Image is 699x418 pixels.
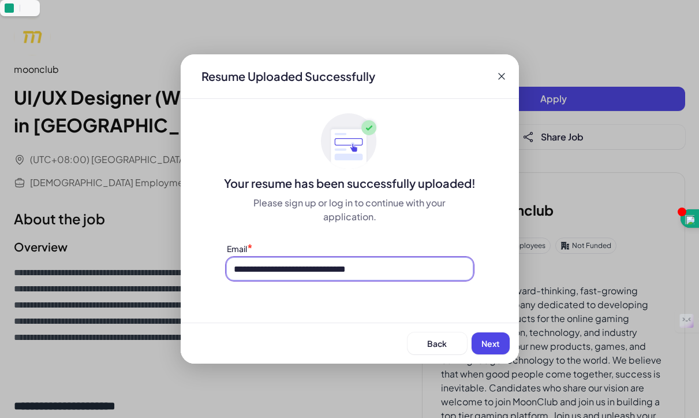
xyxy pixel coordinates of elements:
[227,243,247,254] label: Email
[408,332,467,354] button: Back
[181,175,519,191] div: Your resume has been successfully uploaded!
[472,332,510,354] button: Next
[321,113,379,171] img: ApplyedMaskGroup3.svg
[427,338,447,349] span: Back
[192,68,384,84] div: Resume Uploaded Successfully
[5,3,14,13] img: logo.svg
[227,196,473,224] div: Please sign up or log in to continue with your application.
[481,338,500,349] span: Next
[26,3,35,13] img: search.svg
